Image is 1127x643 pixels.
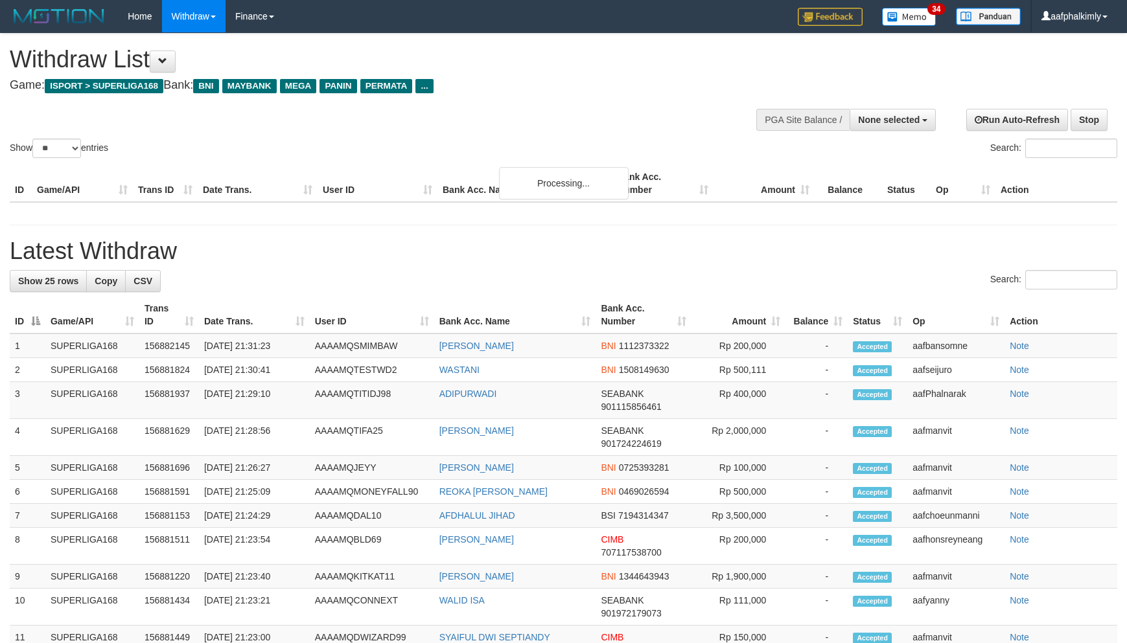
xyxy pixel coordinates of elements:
span: None selected [858,115,920,125]
a: CSV [125,270,161,292]
td: SUPERLIGA168 [45,382,139,419]
a: Note [1010,595,1029,605]
span: BNI [601,462,616,473]
td: 156881937 [139,382,199,419]
th: Bank Acc. Name: activate to sort column ascending [434,297,596,333]
a: Stop [1071,109,1108,131]
td: SUPERLIGA168 [45,565,139,589]
a: Note [1010,486,1029,497]
a: Show 25 rows [10,270,87,292]
td: Rp 3,500,000 [691,504,785,528]
span: PANIN [320,79,356,93]
span: 34 [927,3,945,15]
td: aafbansomne [907,333,1005,358]
td: SUPERLIGA168 [45,504,139,528]
span: Copy 1508149630 to clipboard [619,365,669,375]
td: SUPERLIGA168 [45,333,139,358]
a: Note [1010,510,1029,521]
td: [DATE] 21:31:23 [199,333,310,358]
th: Bank Acc. Number: activate to sort column ascending [596,297,691,333]
td: SUPERLIGA168 [45,456,139,480]
td: - [785,480,848,504]
label: Search: [990,139,1117,158]
td: 156881824 [139,358,199,382]
span: Copy [95,276,117,286]
td: 156881696 [139,456,199,480]
td: - [785,382,848,419]
td: Rp 2,000,000 [691,419,785,456]
td: Rp 400,000 [691,382,785,419]
div: PGA Site Balance / [756,109,850,131]
td: - [785,456,848,480]
td: 5 [10,456,45,480]
span: BSI [601,510,616,521]
img: Feedback.jpg [798,8,863,26]
div: Processing... [499,167,629,199]
img: MOTION_logo.png [10,6,108,26]
span: MAYBANK [222,79,277,93]
th: ID [10,165,32,202]
td: 156881629 [139,419,199,456]
span: Accepted [853,426,892,437]
td: 10 [10,589,45,626]
a: WALID ISA [439,595,485,605]
td: SUPERLIGA168 [45,480,139,504]
span: Copy 1112373322 to clipboard [619,341,669,351]
span: Accepted [853,572,892,583]
a: ADIPURWADI [439,389,497,399]
span: CSV [134,276,152,286]
th: Trans ID [133,165,198,202]
td: [DATE] 21:26:27 [199,456,310,480]
td: SUPERLIGA168 [45,358,139,382]
th: Balance: activate to sort column ascending [785,297,848,333]
span: SEABANK [601,595,644,605]
span: SEABANK [601,389,644,399]
td: 2 [10,358,45,382]
th: Op: activate to sort column ascending [907,297,1005,333]
th: User ID: activate to sort column ascending [310,297,434,333]
a: [PERSON_NAME] [439,534,514,545]
span: PERMATA [360,79,413,93]
td: AAAAMQTESTWD2 [310,358,434,382]
td: - [785,358,848,382]
td: aafmanvit [907,456,1005,480]
td: SUPERLIGA168 [45,589,139,626]
td: - [785,589,848,626]
td: aafyanny [907,589,1005,626]
input: Search: [1025,139,1117,158]
span: Copy 707117538700 to clipboard [601,547,661,558]
td: AAAAMQJEYY [310,456,434,480]
th: Bank Acc. Name [437,165,612,202]
td: AAAAMQCONNEXT [310,589,434,626]
span: Copy 0469026594 to clipboard [619,486,669,497]
td: 4 [10,419,45,456]
th: Game/API [32,165,133,202]
a: Note [1010,341,1029,351]
td: aafchoeunmanni [907,504,1005,528]
td: 156881591 [139,480,199,504]
th: Status: activate to sort column ascending [848,297,907,333]
th: Op [931,165,995,202]
td: 6 [10,480,45,504]
td: - [785,528,848,565]
td: 1 [10,333,45,358]
span: Accepted [853,535,892,546]
td: SUPERLIGA168 [45,528,139,565]
td: AAAAMQSMIMBAW [310,333,434,358]
a: Run Auto-Refresh [966,109,1068,131]
td: Rp 100,000 [691,456,785,480]
td: AAAAMQDAL10 [310,504,434,528]
h1: Latest Withdraw [10,238,1117,264]
span: Copy 0725393281 to clipboard [619,462,669,473]
td: 156881220 [139,565,199,589]
th: Amount [714,165,815,202]
th: User ID [318,165,437,202]
td: [DATE] 21:23:54 [199,528,310,565]
span: Copy 901724224619 to clipboard [601,438,661,449]
th: Action [995,165,1117,202]
span: Accepted [853,341,892,352]
span: BNI [601,571,616,581]
td: [DATE] 21:23:21 [199,589,310,626]
td: - [785,333,848,358]
td: AAAAMQBLD69 [310,528,434,565]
